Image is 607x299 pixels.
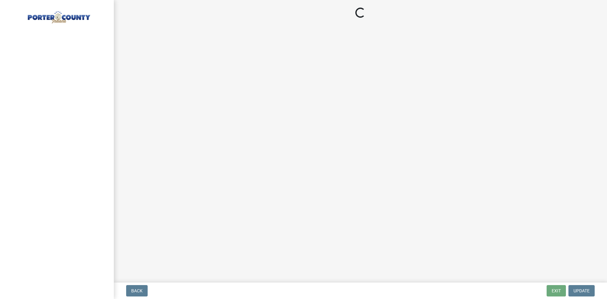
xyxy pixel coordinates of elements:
[131,288,143,293] span: Back
[568,285,595,296] button: Update
[126,285,148,296] button: Back
[547,285,566,296] button: Exit
[13,7,104,24] img: Porter County, Indiana
[573,288,590,293] span: Update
